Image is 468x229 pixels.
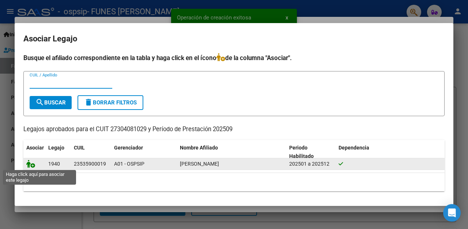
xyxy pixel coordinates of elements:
datatable-header-cell: Nombre Afiliado [177,140,286,164]
p: Legajos aprobados para el CUIT 27304081029 y Período de Prestación 202509 [23,125,445,134]
span: Legajo [48,145,64,151]
span: Nombre Afiliado [180,145,218,151]
h2: Asociar Legajo [23,32,445,46]
button: Borrar Filtros [78,95,143,110]
span: 1940 [48,161,60,167]
datatable-header-cell: CUIL [71,140,111,164]
div: 202501 a 202512 [289,160,333,168]
div: 23535900019 [74,160,106,168]
span: Gerenciador [114,145,143,151]
span: Buscar [35,99,66,106]
datatable-header-cell: Asociar [23,140,45,164]
datatable-header-cell: Legajo [45,140,71,164]
span: A01 - OSPSIP [114,161,144,167]
datatable-header-cell: Dependencia [336,140,445,164]
div: Open Intercom Messenger [443,204,461,222]
span: MIÑO SAUCEDO BAUTISTA ALEXANDER [180,161,219,167]
datatable-header-cell: Periodo Habilitado [286,140,336,164]
mat-icon: delete [84,98,93,107]
div: 1 registros [23,173,445,191]
span: Periodo Habilitado [289,145,314,159]
span: Borrar Filtros [84,99,137,106]
h4: Busque el afiliado correspondiente en la tabla y haga click en el ícono de la columna "Asociar". [23,53,445,63]
mat-icon: search [35,98,44,107]
span: Dependencia [339,145,369,151]
span: CUIL [74,145,85,151]
span: Asociar [26,145,44,151]
datatable-header-cell: Gerenciador [111,140,177,164]
button: Buscar [30,96,72,109]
